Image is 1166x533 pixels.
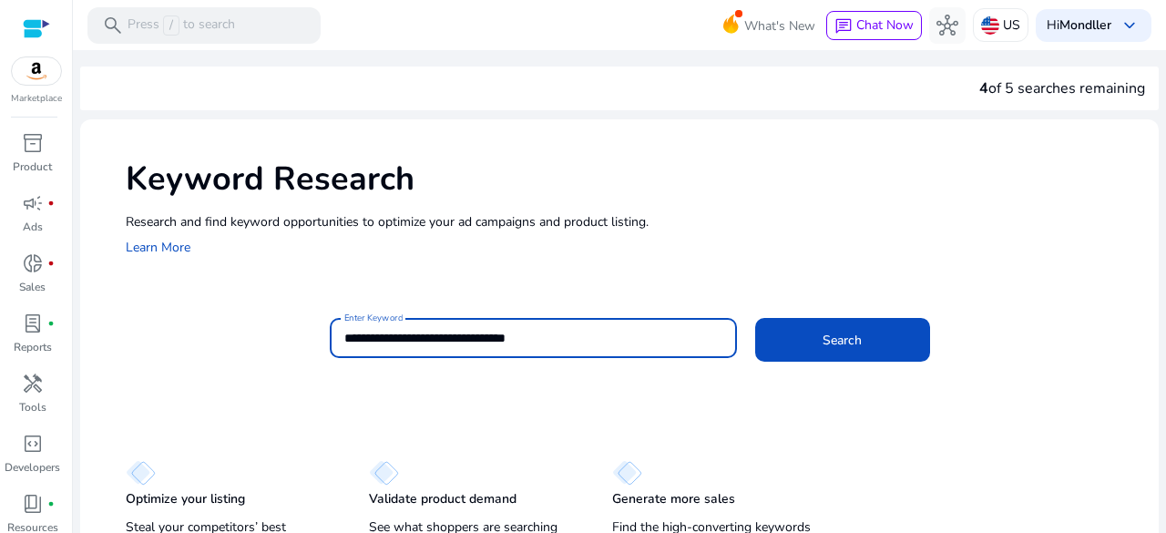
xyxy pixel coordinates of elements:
p: Optimize your listing [126,490,245,508]
p: Reports [14,339,52,355]
p: US [1003,9,1020,41]
span: hub [936,15,958,36]
span: campaign [22,192,44,214]
img: amazon.svg [12,57,61,85]
p: Research and find keyword opportunities to optimize your ad campaigns and product listing. [126,212,1140,231]
span: book_4 [22,493,44,515]
span: lab_profile [22,313,44,334]
span: What's New [744,10,815,42]
span: search [102,15,124,36]
p: Generate more sales [612,490,735,508]
span: donut_small [22,252,44,274]
span: 4 [979,78,988,98]
div: of 5 searches remaining [979,77,1145,99]
p: Sales [19,279,46,295]
h1: Keyword Research [126,159,1140,199]
p: Press to search [128,15,235,36]
p: Marketplace [11,92,62,106]
p: Product [13,159,52,175]
b: Mondller [1059,16,1111,34]
span: handyman [22,373,44,395]
p: Ads [23,219,43,235]
p: Tools [19,399,46,415]
button: hub [929,7,966,44]
span: chat [834,17,853,36]
span: code_blocks [22,433,44,455]
button: chatChat Now [826,11,922,40]
a: Learn More [126,239,190,256]
span: / [163,15,179,36]
img: diamond.svg [612,460,642,486]
span: fiber_manual_record [47,500,55,507]
mat-label: Enter Keyword [344,312,403,324]
span: fiber_manual_record [47,260,55,267]
span: fiber_manual_record [47,200,55,207]
span: fiber_manual_record [47,320,55,327]
span: Search [823,331,862,350]
span: keyboard_arrow_down [1119,15,1140,36]
span: inventory_2 [22,132,44,154]
button: Search [755,318,930,362]
p: Developers [5,459,60,476]
img: diamond.svg [369,460,399,486]
p: Validate product demand [369,490,517,508]
span: Chat Now [856,16,914,34]
img: diamond.svg [126,460,156,486]
p: Hi [1047,19,1111,32]
img: us.svg [981,16,999,35]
